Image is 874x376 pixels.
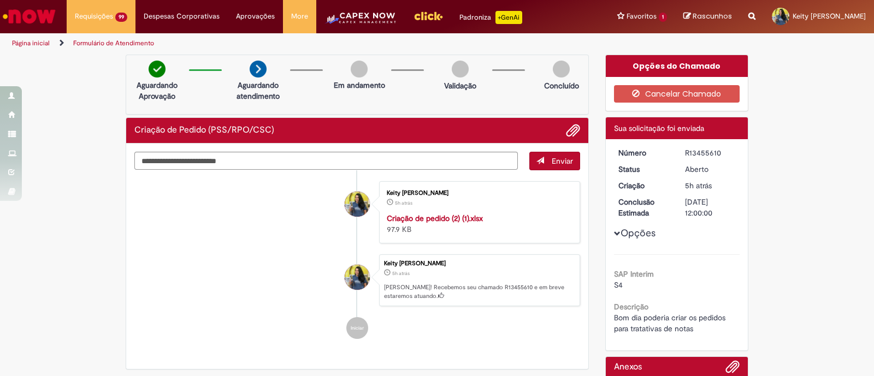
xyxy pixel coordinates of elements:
[250,61,267,77] img: arrow-next.png
[614,85,740,103] button: Cancelar Chamado
[8,33,575,53] ul: Trilhas de página
[614,313,728,333] span: Bom dia poderia criar os pedidos para tratativas de notas
[495,11,522,24] p: +GenAi
[73,39,154,47] a: Formulário de Atendimento
[614,280,623,290] span: S4
[144,11,220,22] span: Despesas Corporativas
[793,11,866,21] span: Keity [PERSON_NAME]
[452,61,469,77] img: img-circle-grey.png
[384,260,574,267] div: Keity [PERSON_NAME]
[627,11,657,22] span: Favoritos
[345,192,370,217] div: Keity Magalhaes De Souza
[134,254,580,307] li: Keity Magalhaes de Souza
[134,126,274,135] h2: Criação de Pedido (PSS/RPO/CSC) Histórico de tíquete
[659,13,667,22] span: 1
[395,200,412,206] span: 5h atrás
[414,8,443,24] img: click_logo_yellow_360x200.png
[610,147,677,158] dt: Número
[614,269,654,279] b: SAP Interim
[683,11,732,22] a: Rascunhos
[685,181,712,190] time: 28/08/2025 08:04:03
[351,61,368,77] img: img-circle-grey.png
[685,180,736,191] div: 28/08/2025 08:04:03
[387,213,569,235] div: 97.9 KB
[75,11,113,22] span: Requisições
[1,5,57,27] img: ServiceNow
[291,11,308,22] span: More
[566,123,580,138] button: Adicionar anexos
[149,61,166,77] img: check-circle-green.png
[324,11,397,33] img: CapexLogo5.png
[552,156,573,166] span: Enviar
[395,200,412,206] time: 28/08/2025 08:03:51
[693,11,732,21] span: Rascunhos
[444,80,476,91] p: Validação
[232,80,285,102] p: Aguardando atendimento
[392,270,410,277] span: 5h atrás
[553,61,570,77] img: img-circle-grey.png
[544,80,579,91] p: Concluído
[606,55,748,77] div: Opções do Chamado
[614,123,704,133] span: Sua solicitação foi enviada
[387,213,483,223] a: Criação de pedido (2) (1).xlsx
[685,196,736,218] div: [DATE] 12:00:00
[236,11,275,22] span: Aprovações
[610,164,677,175] dt: Status
[459,11,522,24] div: Padroniza
[115,13,127,22] span: 99
[345,265,370,290] div: Keity Magalhaes De Souza
[334,80,385,91] p: Em andamento
[134,170,580,350] ul: Histórico de tíquete
[614,302,648,312] b: Descrição
[529,152,580,170] button: Enviar
[614,362,642,372] h2: Anexos
[685,147,736,158] div: R13455610
[392,270,410,277] time: 28/08/2025 08:04:03
[685,164,736,175] div: Aberto
[610,180,677,191] dt: Criação
[131,80,184,102] p: Aguardando Aprovação
[384,283,574,300] p: [PERSON_NAME]! Recebemos seu chamado R13455610 e em breve estaremos atuando.
[134,152,518,170] textarea: Digite sua mensagem aqui...
[610,196,677,218] dt: Conclusão Estimada
[12,39,50,47] a: Página inicial
[685,181,712,190] span: 5h atrás
[387,190,569,196] div: Keity [PERSON_NAME]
